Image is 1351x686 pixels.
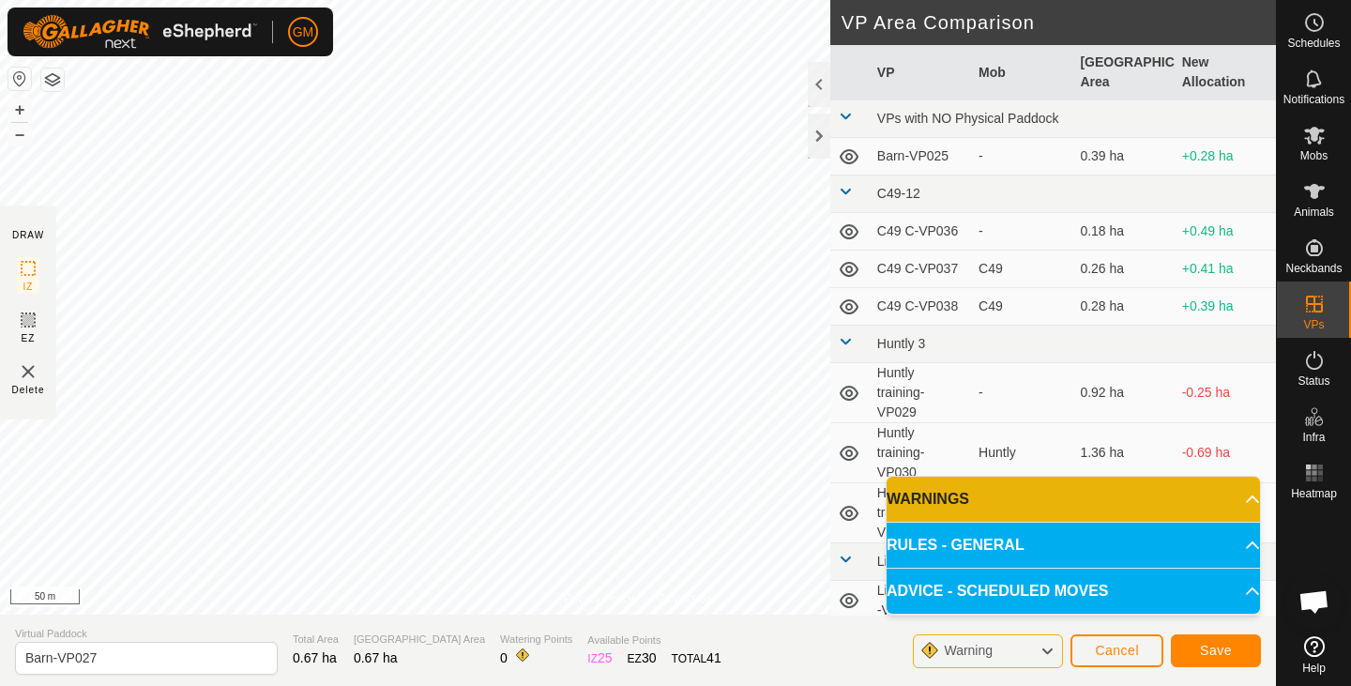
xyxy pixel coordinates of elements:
[1302,663,1326,674] span: Help
[1283,94,1344,105] span: Notifications
[870,251,971,288] td: C49 C-VP037
[657,590,712,607] a: Contact Us
[587,648,612,668] div: IZ
[1302,432,1325,443] span: Infra
[887,580,1108,602] span: ADVICE - SCHEDULED MOVES
[706,650,721,665] span: 41
[1287,38,1340,49] span: Schedules
[17,360,39,383] img: VP
[1072,138,1174,175] td: 0.39 ha
[870,213,971,251] td: C49 C-VP036
[293,23,314,42] span: GM
[887,534,1025,556] span: RULES - GENERAL
[979,221,1065,241] div: -
[1175,251,1276,288] td: +0.41 ha
[870,423,971,483] td: Huntly training-VP030
[944,643,993,658] span: Warning
[1171,634,1261,667] button: Save
[1294,206,1334,218] span: Animals
[1175,423,1276,483] td: -0.69 ha
[500,632,572,648] span: Watering Points
[1285,263,1342,274] span: Neckbands
[8,123,31,145] button: –
[1291,488,1337,499] span: Heatmap
[979,297,1065,316] div: C49
[1072,213,1174,251] td: 0.18 ha
[1175,213,1276,251] td: +0.49 ha
[8,99,31,121] button: +
[628,648,657,668] div: EZ
[1200,643,1232,658] span: Save
[870,138,971,175] td: Barn-VP025
[1175,138,1276,175] td: +0.28 ha
[1095,643,1139,658] span: Cancel
[887,488,969,511] span: WARNINGS
[979,146,1065,166] div: -
[842,11,1276,34] h2: VP Area Comparison
[1298,375,1329,387] span: Status
[979,259,1065,279] div: C49
[1072,45,1174,100] th: [GEOGRAPHIC_DATA] Area
[642,650,657,665] span: 30
[598,650,613,665] span: 25
[870,45,971,100] th: VP
[870,483,971,543] td: Huntly training-VP031
[672,648,721,668] div: TOTAL
[979,383,1065,403] div: -
[22,331,36,345] span: EZ
[887,569,1260,614] p-accordion-header: ADVICE - SCHEDULED MOVES
[1072,423,1174,483] td: 1.36 ha
[293,650,337,665] span: 0.67 ha
[354,632,485,648] span: [GEOGRAPHIC_DATA] Area
[1175,288,1276,326] td: +0.39 ha
[1175,45,1276,100] th: New Allocation
[564,590,634,607] a: Privacy Policy
[1300,150,1328,161] span: Mobs
[12,383,45,397] span: Delete
[887,477,1260,522] p-accordion-header: WARNINGS
[23,15,257,49] img: Gallagher Logo
[1070,634,1163,667] button: Cancel
[971,45,1072,100] th: Mob
[877,554,960,569] span: Limestone Hill
[500,650,508,665] span: 0
[15,626,278,642] span: Virtual Paddock
[870,581,971,621] td: Limestone Flat -VP028
[293,632,339,648] span: Total Area
[354,650,398,665] span: 0.67 ha
[877,336,925,351] span: Huntly 3
[887,523,1260,568] p-accordion-header: RULES - GENERAL
[1303,319,1324,330] span: VPs
[41,69,64,91] button: Map Layers
[1072,288,1174,326] td: 0.28 ha
[870,288,971,326] td: C49 C-VP038
[877,186,920,201] span: C49-12
[1277,629,1351,681] a: Help
[12,228,44,242] div: DRAW
[1072,363,1174,423] td: 0.92 ha
[1286,573,1343,630] div: Open chat
[979,443,1065,463] div: Huntly
[8,68,31,90] button: Reset Map
[23,280,34,294] span: IZ
[587,633,721,648] span: Available Points
[1175,363,1276,423] td: -0.25 ha
[877,111,1059,126] span: VPs with NO Physical Paddock
[1072,251,1174,288] td: 0.26 ha
[870,363,971,423] td: Huntly training-VP029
